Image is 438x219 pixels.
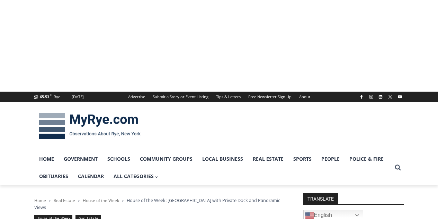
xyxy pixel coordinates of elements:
[124,92,314,102] nav: Secondary Navigation
[114,172,159,180] span: All Categories
[212,92,244,102] a: Tips & Letters
[73,168,109,185] a: Calendar
[109,168,163,185] a: All Categories
[34,197,285,211] nav: Breadcrumbs
[34,197,280,210] span: House of the Week: [GEOGRAPHIC_DATA] with Private Dock and Panoramic Views
[386,93,394,101] a: X
[72,94,84,100] div: [DATE]
[59,150,102,168] a: Government
[50,93,52,97] span: F
[34,197,46,203] a: Home
[248,150,288,168] a: Real Estate
[295,92,314,102] a: About
[49,198,51,203] span: >
[40,94,49,99] span: 65.53
[316,150,345,168] a: People
[135,150,197,168] a: Community Groups
[303,193,338,204] strong: TRANSLATE
[367,93,375,101] a: Instagram
[54,197,75,203] a: Real Estate
[124,92,149,102] a: Advertise
[122,198,124,203] span: >
[78,198,80,203] span: >
[376,93,385,101] a: Linkedin
[83,197,119,203] a: House of the Week
[54,94,60,100] div: Rye
[197,150,248,168] a: Local Business
[244,92,295,102] a: Free Newsletter Sign Up
[102,150,135,168] a: Schools
[34,168,73,185] a: Obituaries
[396,93,404,101] a: YouTube
[149,92,212,102] a: Submit a Story or Event Listing
[345,150,388,168] a: Police & Fire
[34,150,392,185] nav: Primary Navigation
[34,108,145,144] img: MyRye.com
[357,93,366,101] a: Facebook
[392,161,404,174] button: View Search Form
[288,150,316,168] a: Sports
[34,150,59,168] a: Home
